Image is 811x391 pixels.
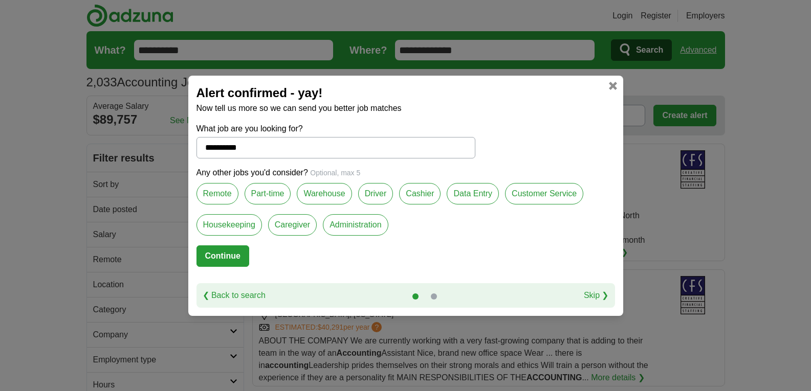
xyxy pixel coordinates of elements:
a: ❮ Back to search [203,289,266,302]
label: Cashier [399,183,441,204]
label: Part-time [245,183,291,204]
label: Data Entry [447,183,499,204]
h2: Alert confirmed - yay! [196,84,615,102]
a: Skip ❯ [584,289,609,302]
button: Continue [196,245,249,267]
label: Administration [323,214,388,236]
span: Optional, max 5 [310,169,360,177]
p: Now tell us more so we can send you better job matches [196,102,615,114]
label: Customer Service [505,183,583,204]
label: Housekeeping [196,214,262,236]
label: Caregiver [268,214,317,236]
p: Any other jobs you'd consider? [196,167,615,179]
label: Warehouse [297,183,352,204]
label: What job are you looking for? [196,123,475,135]
label: Remote [196,183,238,204]
label: Driver [358,183,393,204]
